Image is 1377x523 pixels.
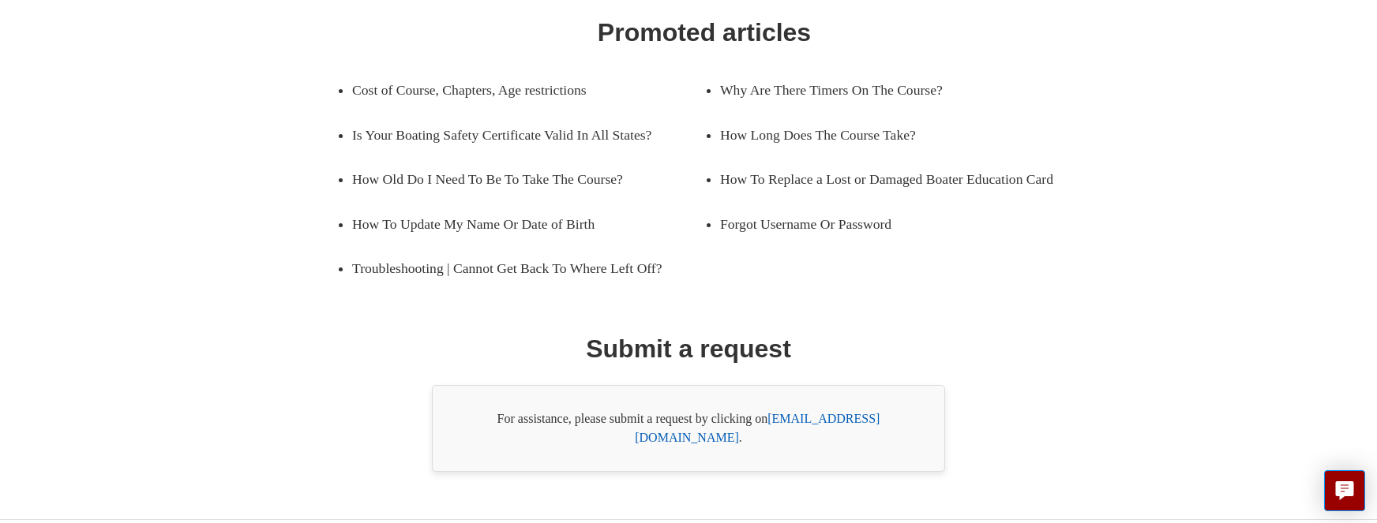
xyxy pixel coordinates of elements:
[635,412,880,444] a: [EMAIL_ADDRESS][DOMAIN_NAME]
[720,157,1072,201] a: How To Replace a Lost or Damaged Boater Education Card
[598,13,811,51] h1: Promoted articles
[1324,470,1365,511] button: Live chat
[352,246,704,290] a: Troubleshooting | Cannot Get Back To Where Left Off?
[352,68,681,112] a: Cost of Course, Chapters, Age restrictions
[352,157,681,201] a: How Old Do I Need To Be To Take The Course?
[720,202,1049,246] a: Forgot Username Or Password
[432,385,945,472] div: For assistance, please submit a request by clicking on .
[352,202,681,246] a: How To Update My Name Or Date of Birth
[720,113,1049,157] a: How Long Does The Course Take?
[720,68,1049,112] a: Why Are There Timers On The Course?
[586,330,791,368] h1: Submit a request
[352,113,704,157] a: Is Your Boating Safety Certificate Valid In All States?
